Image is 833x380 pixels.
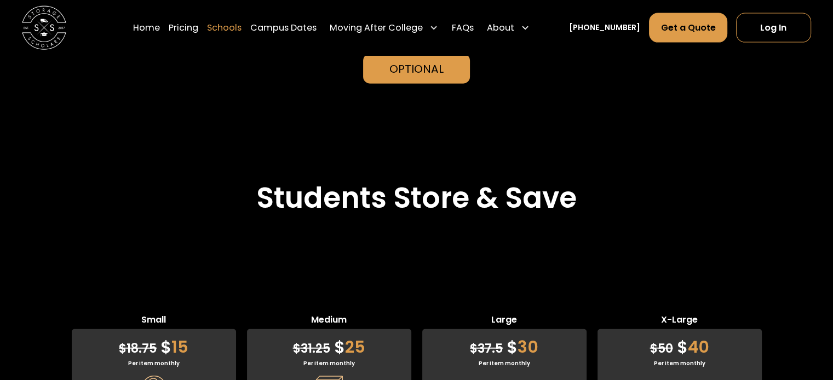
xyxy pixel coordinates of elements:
span: $ [507,335,518,359]
span: Small [72,313,236,329]
span: $ [160,335,171,359]
span: X-Large [598,313,762,329]
img: Storage Scholars main logo [22,5,66,50]
div: Moving After College [325,12,443,43]
div: 25 [247,329,411,359]
a: Get a Quote [649,13,727,42]
div: Optional [389,61,444,77]
span: $ [677,335,688,359]
a: home [22,5,66,50]
div: Per item monthly [598,359,762,367]
span: $ [334,335,345,359]
span: 18.75 [119,340,157,357]
div: 30 [422,329,587,359]
a: [PHONE_NUMBER] [569,22,640,33]
a: FAQs [451,12,473,43]
span: $ [293,340,301,357]
span: 37.5 [470,340,503,357]
a: Log In [736,13,811,42]
span: Medium [247,313,411,329]
div: Per item monthly [72,359,236,367]
span: $ [119,340,127,357]
div: Per item monthly [422,359,587,367]
span: 50 [650,340,673,357]
div: Moving After College [330,21,423,34]
div: About [487,21,514,34]
span: $ [470,340,478,357]
span: $ [650,340,658,357]
div: 40 [598,329,762,359]
div: About [482,12,534,43]
span: 31.25 [293,340,330,357]
a: Pricing [169,12,198,43]
a: Home [133,12,160,43]
a: Schools [207,12,242,43]
div: 15 [72,329,236,359]
a: Campus Dates [250,12,317,43]
h2: Students Store & Save [256,181,577,215]
span: Large [422,313,587,329]
div: Per item monthly [247,359,411,367]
